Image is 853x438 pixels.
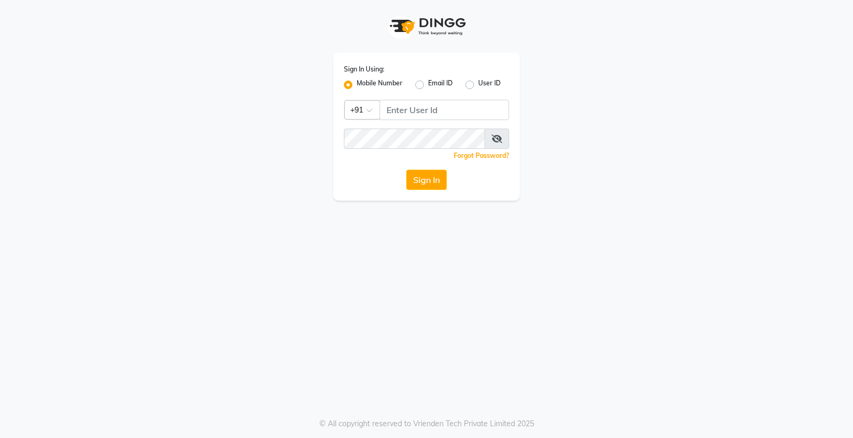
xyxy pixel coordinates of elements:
[454,152,509,160] a: Forgot Password?
[406,170,447,190] button: Sign In
[478,78,501,91] label: User ID
[357,78,403,91] label: Mobile Number
[428,78,453,91] label: Email ID
[344,129,485,149] input: Username
[344,65,384,74] label: Sign In Using:
[380,100,509,120] input: Username
[384,11,469,42] img: logo1.svg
